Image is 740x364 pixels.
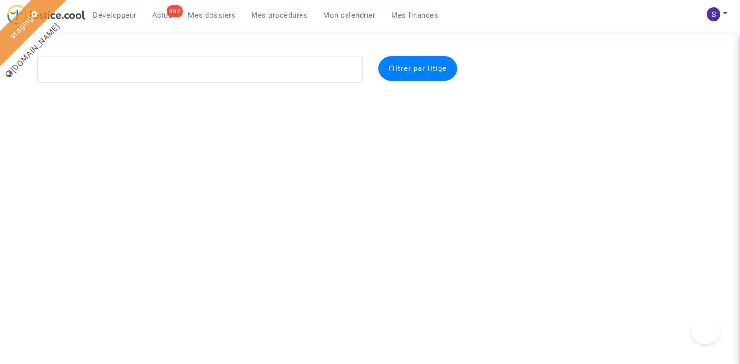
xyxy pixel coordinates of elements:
a: Développeur [85,8,144,23]
img: jc-logo.svg [7,5,85,25]
span: Filtrer par litige [389,64,447,73]
div: 802 [167,5,183,17]
a: Mon calendrier [315,8,383,23]
a: Mes procédures [243,8,315,23]
span: Mon calendrier [323,11,375,20]
span: Mes dossiers [188,11,235,20]
a: Mes finances [383,8,446,23]
img: AATXAJzXWKNfJAvGAIGHdyY_gcMIbvvELmlruU_jnevN=s96-c [707,7,720,21]
iframe: Help Scout Beacon - Open [691,315,720,344]
span: Mes finances [391,11,438,20]
a: Mes dossiers [180,8,243,23]
a: 802Actus [144,8,181,23]
span: Actus [152,11,173,20]
a: staging [8,13,35,41]
span: Développeur [93,11,137,20]
span: Mes procédures [251,11,307,20]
